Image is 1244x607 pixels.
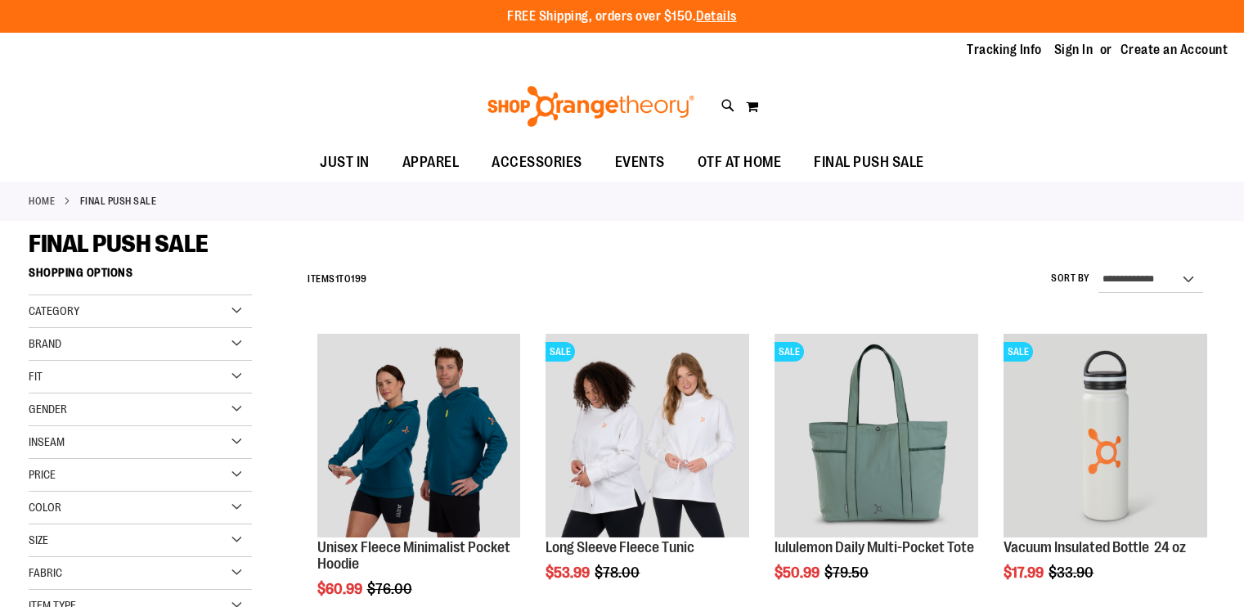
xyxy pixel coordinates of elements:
[29,230,209,258] span: FINAL PUSH SALE
[29,402,67,416] span: Gender
[1004,539,1186,555] a: Vacuum Insulated Bottle 24 oz
[507,7,737,26] p: FREE Shipping, orders over $150.
[1049,564,1096,581] span: $33.90
[595,564,642,581] span: $78.00
[317,334,521,540] a: Unisex Fleece Minimalist Pocket Hoodie
[351,273,367,285] span: 199
[335,273,339,285] span: 1
[681,144,798,182] a: OTF AT HOME
[29,194,55,209] a: Home
[546,334,749,540] a: Product image for Fleece Long SleeveSALE
[320,144,370,181] span: JUST IN
[1054,41,1094,59] a: Sign In
[317,539,510,572] a: Unisex Fleece Minimalist Pocket Hoodie
[492,144,582,181] span: ACCESSORIES
[546,564,592,581] span: $53.99
[1004,342,1033,362] span: SALE
[29,370,43,383] span: Fit
[29,468,56,481] span: Price
[29,435,65,448] span: Inseam
[80,194,157,209] strong: FINAL PUSH SALE
[775,342,804,362] span: SALE
[698,144,782,181] span: OTF AT HOME
[402,144,460,181] span: APPAREL
[615,144,665,181] span: EVENTS
[775,564,822,581] span: $50.99
[599,144,681,182] a: EVENTS
[29,304,79,317] span: Category
[814,144,924,181] span: FINAL PUSH SALE
[775,334,978,537] img: lululemon Daily Multi-Pocket Tote
[29,533,48,546] span: Size
[29,566,62,579] span: Fabric
[485,86,697,127] img: Shop Orangetheory
[29,501,61,514] span: Color
[775,334,978,540] a: lululemon Daily Multi-Pocket ToteSALE
[967,41,1042,59] a: Tracking Info
[546,342,575,362] span: SALE
[317,581,365,597] span: $60.99
[317,334,521,537] img: Unisex Fleece Minimalist Pocket Hoodie
[1051,272,1090,286] label: Sort By
[475,144,599,182] a: ACCESSORIES
[1004,334,1207,540] a: Vacuum Insulated Bottle 24 ozSALE
[824,564,871,581] span: $79.50
[29,259,252,295] strong: Shopping Options
[303,144,386,182] a: JUST IN
[1120,41,1228,59] a: Create an Account
[308,267,367,292] h2: Items to
[1004,334,1207,537] img: Vacuum Insulated Bottle 24 oz
[1004,564,1046,581] span: $17.99
[546,539,694,555] a: Long Sleeve Fleece Tunic
[367,581,415,597] span: $76.00
[386,144,476,182] a: APPAREL
[29,337,61,350] span: Brand
[775,539,974,555] a: lululemon Daily Multi-Pocket Tote
[797,144,941,181] a: FINAL PUSH SALE
[696,9,737,24] a: Details
[546,334,749,537] img: Product image for Fleece Long Sleeve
